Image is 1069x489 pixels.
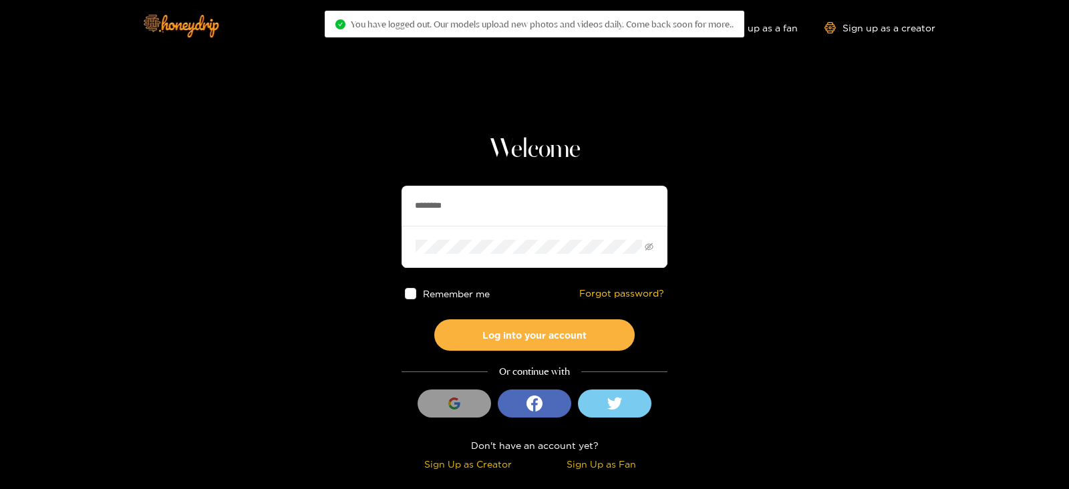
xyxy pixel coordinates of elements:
span: You have logged out. Our models upload new photos and videos daily. Come back soon for more.. [351,19,734,29]
h1: Welcome [402,134,667,166]
a: Sign up as a creator [824,22,935,33]
a: Forgot password? [579,288,664,299]
div: Or continue with [402,364,667,379]
button: Log into your account [434,319,635,351]
div: Sign Up as Creator [405,456,531,472]
span: Remember me [423,289,490,299]
div: Don't have an account yet? [402,438,667,453]
span: eye-invisible [645,242,653,251]
span: check-circle [335,19,345,29]
div: Sign Up as Fan [538,456,664,472]
a: Sign up as a fan [706,22,798,33]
